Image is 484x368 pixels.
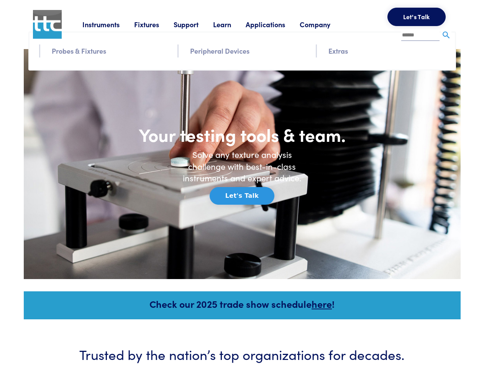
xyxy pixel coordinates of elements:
button: Let's Talk [387,8,446,26]
button: Let's Talk [210,187,274,205]
a: here [312,297,332,310]
h1: Your testing tools & team. [112,123,372,146]
a: Fixtures [134,20,174,29]
a: Learn [213,20,246,29]
h5: Check our 2025 trade show schedule ! [34,297,450,310]
a: Support [174,20,213,29]
a: Instruments [82,20,134,29]
a: Probes & Fixtures [52,45,106,56]
a: Peripheral Devices [190,45,249,56]
a: Company [300,20,345,29]
h6: Solve any texture analysis challenge with best-in-class instruments and expert advice. [177,149,307,184]
a: Extras [328,45,348,56]
img: ttc_logo_1x1_v1.0.png [33,10,62,39]
a: Applications [246,20,300,29]
h3: Trusted by the nation’s top organizations for decades. [47,345,438,363]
